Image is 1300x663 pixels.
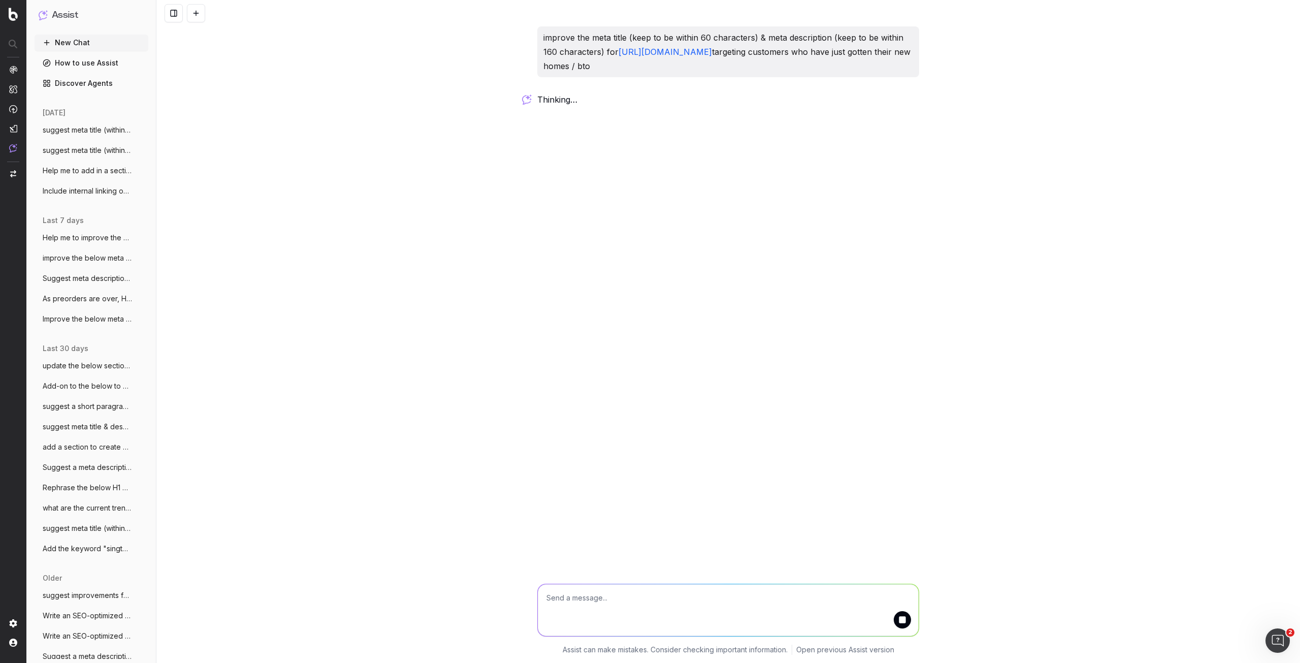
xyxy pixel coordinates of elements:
[522,94,532,105] img: Botify assist logo
[43,590,132,601] span: suggest improvements for the below meta
[43,294,132,304] span: As preorders are over, Help me to mentio
[563,645,788,655] p: Assist can make mistakes. Consider checking important information.
[35,419,148,435] button: suggest meta title & description for our
[35,541,148,557] button: Add the keyword "singtel" to the below h
[35,230,148,246] button: Help me to improve the below meta title
[43,361,132,371] span: update the below section to be about new
[543,30,913,73] p: improve the meta title (keep to be within 60 characters) & meta description (keep to be within 16...
[43,166,132,176] span: Help me to add in a section as the first
[35,250,148,266] button: improve the below meta description: Wa
[35,608,148,624] button: Write an SEO-optimized content about the
[35,587,148,604] button: suggest improvements for the below meta
[43,422,132,432] span: suggest meta title & description for our
[35,459,148,476] button: Suggest a meta description within 160 ch
[43,108,66,118] span: [DATE]
[43,573,62,583] span: older
[43,483,132,493] span: Rephrase the below H1 of our marketing p
[1265,628,1290,653] iframe: Intercom live chat
[43,253,132,263] span: improve the below meta description: Wa
[35,500,148,516] button: what are the current trending keywords f
[35,439,148,455] button: add a section to create an internal link
[35,55,148,71] a: How to use Assist
[39,10,48,20] img: Assist
[10,170,16,177] img: Switch project
[35,378,148,394] button: Add-on to the below to mention latest up
[9,639,17,647] img: My account
[43,442,132,452] span: add a section to create an internal link
[43,544,132,554] span: Add the keyword "singtel" to the below h
[35,163,148,179] button: Help me to add in a section as the first
[52,8,78,22] h1: Assist
[43,273,132,283] span: Suggest meta description of less than 16
[9,105,17,113] img: Activation
[43,233,132,243] span: Help me to improve the below meta title
[9,619,17,627] img: Setting
[43,462,132,472] span: Suggest a meta description within 160 ch
[43,215,84,226] span: last 7 days
[35,480,148,496] button: Rephrase the below H1 of our marketing p
[43,381,132,391] span: Add-on to the below to mention latest up
[43,401,132,412] span: suggest a short paragraph where we can a
[35,35,148,51] button: New Chat
[35,270,148,287] button: Suggest meta description of less than 16
[35,291,148,307] button: As preorders are over, Help me to mentio
[35,75,148,91] a: Discover Agents
[35,311,148,327] button: Improve the below meta title but keep it
[35,183,148,199] button: Include internal linking opportunity to
[796,645,894,655] a: Open previous Assist version
[1286,628,1294,637] span: 2
[43,651,132,661] span: Suggest a meta description of less than
[9,66,17,74] img: Analytics
[43,125,132,135] span: suggest meta title (within 60 characters
[9,144,17,152] img: Assist
[43,631,132,641] span: Write an SEO-optimized content about the
[9,124,17,133] img: Studio
[35,122,148,138] button: suggest meta title (within 60 characters
[35,358,148,374] button: update the below section to be about new
[35,142,148,159] button: suggest meta title (within 60 characters
[43,523,132,533] span: suggest meta title (within 60 characters
[39,8,144,22] button: Assist
[35,628,148,644] button: Write an SEO-optimized content about the
[43,145,132,155] span: suggest meta title (within 60 characters
[43,503,132,513] span: what are the current trending keywords f
[43,611,132,621] span: Write an SEO-optimized content about the
[9,85,17,93] img: Intelligence
[619,47,712,57] a: [URL][DOMAIN_NAME]
[43,343,88,354] span: last 30 days
[43,314,132,324] span: Improve the below meta title but keep it
[43,186,132,196] span: Include internal linking opportunity to
[35,398,148,415] button: suggest a short paragraph where we can a
[9,8,18,21] img: Botify logo
[35,520,148,536] button: suggest meta title (within 60 characters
